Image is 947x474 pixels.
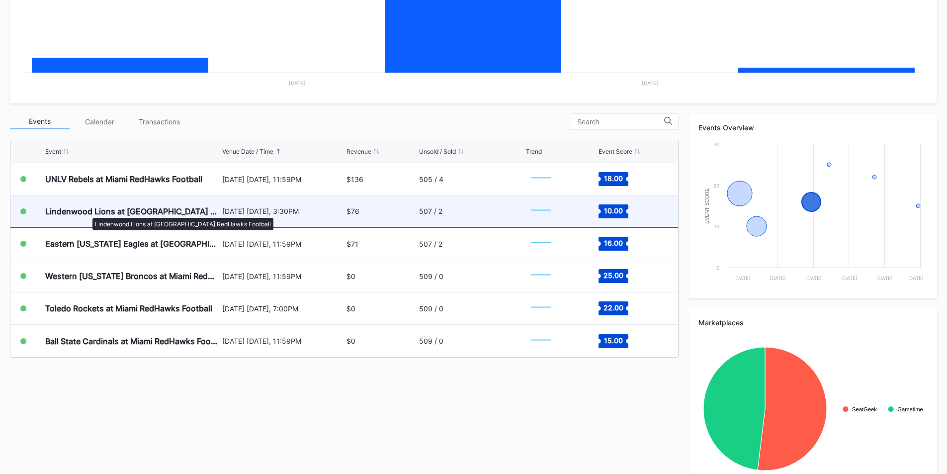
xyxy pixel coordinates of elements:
[526,264,556,288] svg: Chart title
[704,188,710,224] text: Event Score
[70,114,129,129] div: Calendar
[222,272,344,281] div: [DATE] [DATE], 11:59PM
[419,175,443,184] div: 505 / 4
[346,175,363,184] div: $136
[419,304,443,313] div: 509 / 0
[45,148,61,155] div: Event
[346,304,355,313] div: $0
[222,240,344,248] div: [DATE] [DATE], 11:59PM
[852,406,877,412] text: SeatGeek
[346,240,358,248] div: $71
[526,167,556,191] svg: Chart title
[526,231,556,256] svg: Chart title
[805,275,822,281] text: [DATE]
[716,265,719,271] text: 0
[419,272,443,281] div: 509 / 0
[698,318,927,327] div: Marketplaces
[346,148,371,155] div: Revenue
[129,114,189,129] div: Transactions
[604,206,623,214] text: 10.00
[346,272,355,281] div: $0
[222,148,273,155] div: Venue Date / Time
[897,406,923,412] text: Gametime
[599,148,632,155] div: Event Score
[526,329,556,354] svg: Chart title
[419,337,443,345] div: 509 / 0
[45,271,220,281] div: Western [US_STATE] Broncos at Miami RedHawks Football
[222,304,344,313] div: [DATE] [DATE], 7:00PM
[45,174,202,184] div: UNLV Rebels at Miami RedHawks Football
[604,239,623,247] text: 16.00
[419,240,442,248] div: 507 / 2
[45,206,220,216] div: Lindenwood Lions at [GEOGRAPHIC_DATA] RedHawks Football
[222,337,344,345] div: [DATE] [DATE], 11:59PM
[526,296,556,321] svg: Chart title
[346,207,359,215] div: $76
[222,175,344,184] div: [DATE] [DATE], 11:59PM
[698,123,927,132] div: Events Overview
[907,275,924,281] text: [DATE]
[642,80,658,86] text: [DATE]
[841,275,858,281] text: [DATE]
[45,239,220,249] div: Eastern [US_STATE] Eagles at [GEOGRAPHIC_DATA] RedHawks Football
[603,271,623,280] text: 25.00
[604,336,623,344] text: 15.00
[604,174,623,183] text: 18.00
[419,207,442,215] div: 507 / 2
[714,223,719,229] text: 10
[603,303,623,312] text: 22.00
[577,118,664,126] input: Search
[289,80,305,86] text: [DATE]
[713,183,719,189] text: 20
[526,199,556,224] svg: Chart title
[876,275,893,281] text: [DATE]
[734,275,751,281] text: [DATE]
[346,337,355,345] div: $0
[698,139,927,288] svg: Chart title
[713,141,719,147] text: 30
[770,275,786,281] text: [DATE]
[419,148,456,155] div: Unsold / Sold
[45,336,220,346] div: Ball State Cardinals at Miami RedHawks Football
[526,148,542,155] div: Trend
[222,207,344,215] div: [DATE] [DATE], 3:30PM
[45,303,212,313] div: Toledo Rockets at Miami RedHawks Football
[10,114,70,129] div: Events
